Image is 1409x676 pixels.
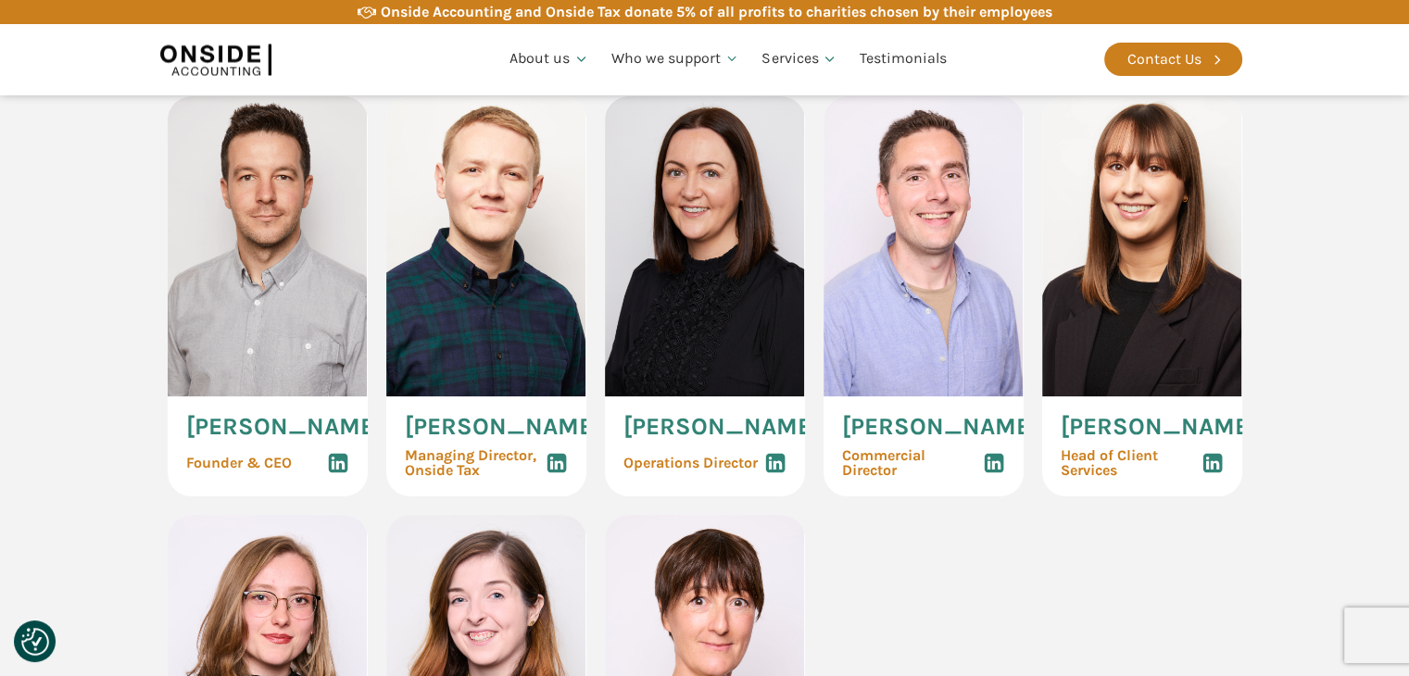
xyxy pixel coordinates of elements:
span: [PERSON_NAME] [405,415,601,439]
a: About us [498,28,600,91]
span: Founder & CEO [186,456,292,470]
div: Contact Us [1127,47,1201,71]
span: Managing Director, Onside Tax [405,448,536,478]
img: Revisit consent button [21,628,49,656]
span: [PERSON_NAME] [186,415,383,439]
span: Commercial Director [842,448,983,478]
a: Who we support [600,28,751,91]
span: [PERSON_NAME] [842,415,1038,439]
a: Contact Us [1104,43,1242,76]
button: Consent Preferences [21,628,49,656]
span: [PERSON_NAME] [623,415,820,439]
img: Onside Accounting [160,38,271,81]
a: Testimonials [849,28,958,91]
span: Head of Client Services [1061,448,1201,478]
a: Services [750,28,849,91]
span: Operations Director [623,456,758,470]
span: [PERSON_NAME] [1061,415,1257,439]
